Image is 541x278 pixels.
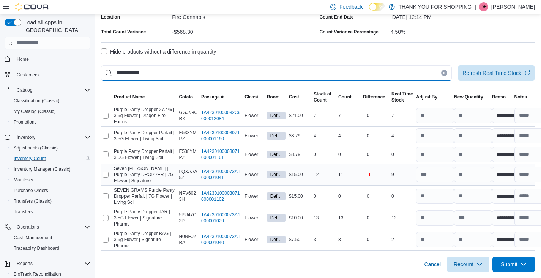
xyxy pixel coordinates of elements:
p: 0 [367,133,369,139]
button: Promotions [8,117,93,127]
span: 5PU47C3P [179,212,198,224]
span: My Catalog (Classic) [11,107,90,116]
span: Default [267,171,286,178]
p: 0 [367,215,369,221]
button: Cost [287,92,312,102]
span: Catalog SKU [179,94,198,100]
span: Default [270,193,282,200]
span: Room [267,94,280,100]
p: -1 [367,172,371,178]
span: Cancel [424,261,441,268]
span: Inventory Manager (Classic) [11,165,90,174]
button: Reports [2,258,93,269]
div: Flower [243,111,265,120]
button: Customers [2,69,93,80]
span: Default [270,214,282,221]
div: 12 [312,170,337,179]
span: Manifests [14,177,33,183]
a: Inventory Manager (Classic) [11,165,74,174]
span: Purple Panty Dropper BAG | 3.5g Flower | Signature Pharms [114,230,176,249]
p: | [475,2,476,11]
span: Transfers [14,209,33,215]
p: 0 [367,113,369,119]
span: Cash Management [11,233,90,242]
div: 13 [337,213,361,222]
a: Manifests [11,175,36,184]
span: Default [270,236,282,243]
span: Feedback [339,3,363,11]
span: Notes [514,94,527,100]
span: Reports [17,261,33,267]
span: Real Time Stock [391,91,413,103]
span: Manifests [11,175,90,184]
span: Load All Apps in [GEOGRAPHIC_DATA] [21,19,90,34]
span: Transfers (Classic) [11,197,90,206]
span: E538YMPZ [179,148,198,160]
span: Classification (Classic) [11,96,90,105]
button: Inventory Count [8,153,93,164]
button: Adjustments (Classic) [8,143,93,153]
button: Catalog [2,85,93,95]
span: Purchase Orders [11,186,90,195]
span: E538YMPZ [179,130,198,142]
span: Inventory Manager (Classic) [14,166,71,172]
a: Transfers [11,207,36,216]
button: Clear input [441,70,447,76]
span: Product Name [114,94,145,100]
div: 7 [312,111,337,120]
div: 0 [312,150,337,159]
div: David Fowler [479,2,488,11]
span: Stock at Count [314,91,331,103]
span: Operations [14,222,90,232]
div: Flower [243,213,265,222]
input: Dark Mode [369,3,385,11]
span: Traceabilty Dashboard [11,244,90,253]
button: Catalog [14,86,35,95]
div: 4 [390,131,415,140]
span: H0NHJZRA [179,234,198,246]
button: Traceabilty Dashboard [8,243,93,254]
div: 7 [390,111,415,120]
span: Promotions [11,118,90,127]
div: 0 [337,150,361,159]
span: LQXAAA5Z [179,168,198,181]
span: Cash Management [14,235,52,241]
span: Default [267,214,286,222]
button: Difference [361,92,390,102]
div: New Quantity [454,94,483,100]
span: Catalog [17,87,32,93]
div: Fire Cannabis [172,11,316,20]
span: Cost [289,94,299,100]
span: Default [270,132,282,139]
a: 1A42301000073A1000001040 [201,234,241,246]
span: Home [14,54,90,64]
div: 9 [390,170,415,179]
span: Default [267,112,286,119]
button: Classification (Classic) [8,95,93,106]
span: SEVEN GRAMS Purple Panty Dropper Parfait | 7G Flower | Living Soil [114,187,176,205]
a: 1A4230100003071000001161 [201,148,241,160]
a: Adjustments (Classic) [11,143,61,153]
button: Inventory [2,132,93,143]
a: My Catalog (Classic) [11,107,59,116]
label: Count End Date [320,14,354,20]
span: Purple Panty Dropper Parfait | 3.5G Flower | Living Soil [114,148,176,160]
button: Package # [200,92,243,102]
span: Purchase Orders [14,187,48,194]
div: $21.00 [287,111,312,120]
span: NPV6023H [179,190,198,202]
a: Inventory Count [11,154,49,163]
p: [PERSON_NAME] [491,2,535,11]
div: $15.00 [287,170,312,179]
div: Flower [243,131,265,140]
span: Transfers (Classic) [14,198,52,204]
button: My Catalog (Classic) [8,106,93,117]
input: This is a search bar. After typing your query, hit enter to filter the results lower in the page. [101,65,452,81]
span: Default [270,151,282,158]
span: Traceabilty Dashboard [14,245,59,251]
span: Refresh Real Time Stock [462,69,521,77]
span: Adjustments (Classic) [14,145,58,151]
button: Submit [492,257,535,272]
span: Default [270,171,282,178]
